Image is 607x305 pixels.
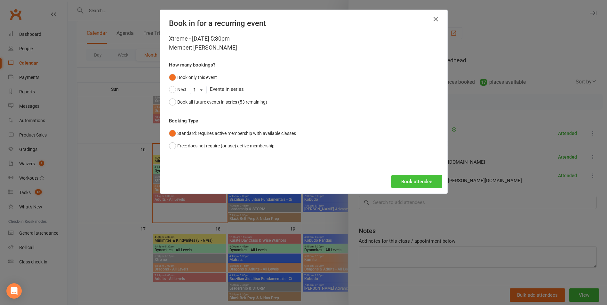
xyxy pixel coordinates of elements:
[169,83,187,96] button: Next
[169,83,438,96] div: Events in series
[169,96,267,108] button: Book all future events in series (53 remaining)
[169,140,275,152] button: Free: does not require (or use) active membership
[169,34,438,52] div: Xtreme - [DATE] 5:30pm Member: [PERSON_NAME]
[169,61,215,69] label: How many bookings?
[169,71,217,83] button: Book only this event
[177,98,267,106] div: Book all future events in series (53 remaining)
[391,175,442,188] button: Book attendee
[6,283,22,299] div: Open Intercom Messenger
[169,19,438,28] h4: Book in for a recurring event
[169,117,198,125] label: Booking Type
[431,14,441,24] button: Close
[169,127,296,139] button: Standard: requires active membership with available classes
